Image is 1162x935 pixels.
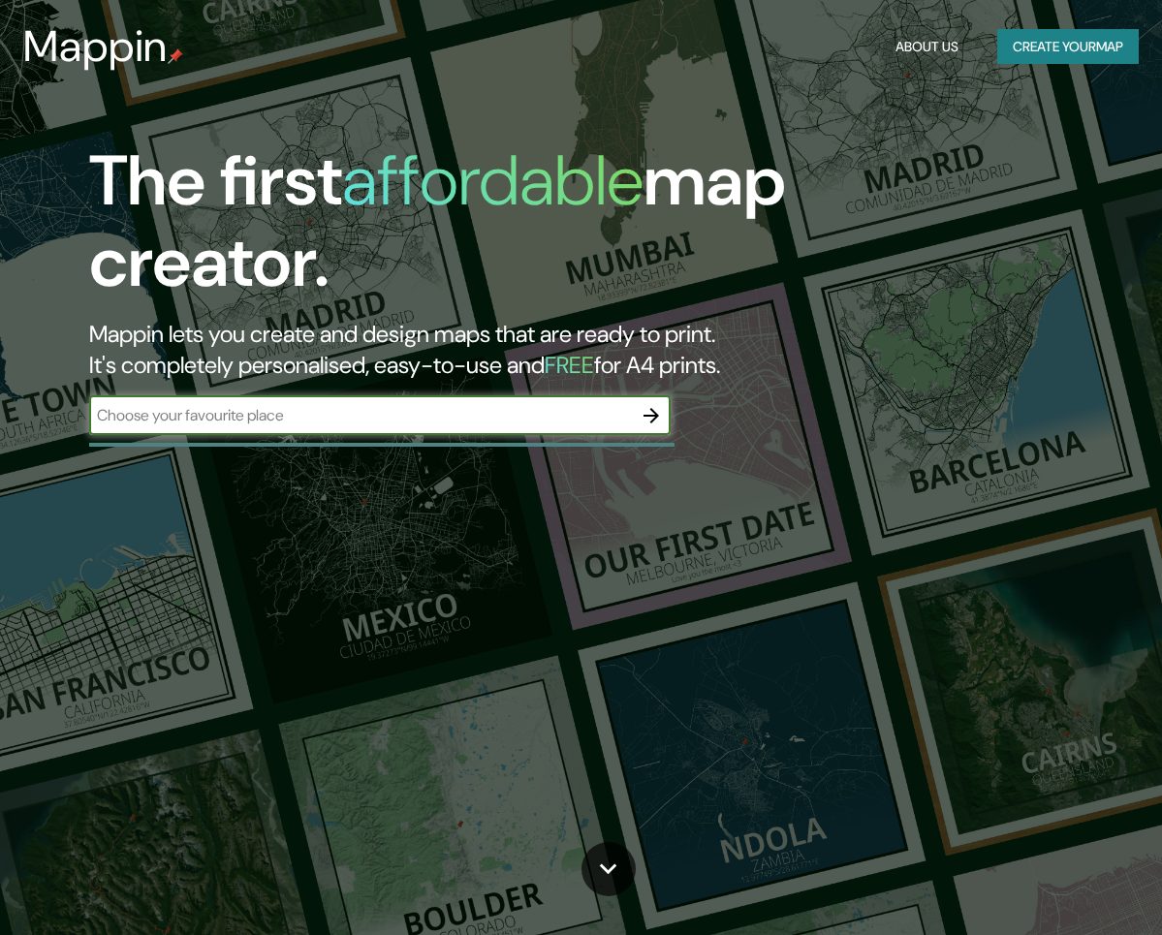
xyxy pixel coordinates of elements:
[89,319,1019,381] h2: Mappin lets you create and design maps that are ready to print. It's completely personalised, eas...
[89,140,1019,319] h1: The first map creator.
[89,404,632,426] input: Choose your favourite place
[545,350,594,380] h5: FREE
[342,136,644,226] h1: affordable
[997,29,1139,65] button: Create yourmap
[989,859,1141,914] iframe: Help widget launcher
[888,29,966,65] button: About Us
[23,21,168,72] h3: Mappin
[168,48,183,64] img: mappin-pin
